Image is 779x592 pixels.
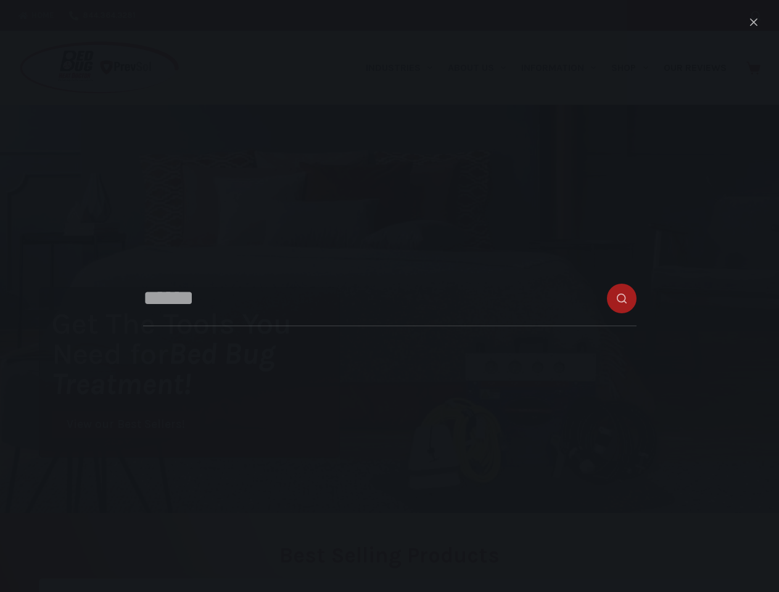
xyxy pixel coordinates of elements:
[358,31,440,105] a: Industries
[67,419,185,430] span: View our Best Sellers!
[39,545,740,566] h2: Best Selling Products
[751,11,760,20] button: Search
[514,31,604,105] a: Information
[358,31,734,105] nav: Primary
[10,5,47,42] button: Open LiveChat chat widget
[19,41,180,96] img: Prevsol/Bed Bug Heat Doctor
[656,31,734,105] a: Our Reviews
[52,411,200,438] a: View our Best Sellers!
[52,308,339,399] h1: Get The Tools You Need for
[440,31,513,105] a: About Us
[52,336,275,401] i: Bed Bug Treatment!
[604,31,656,105] a: Shop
